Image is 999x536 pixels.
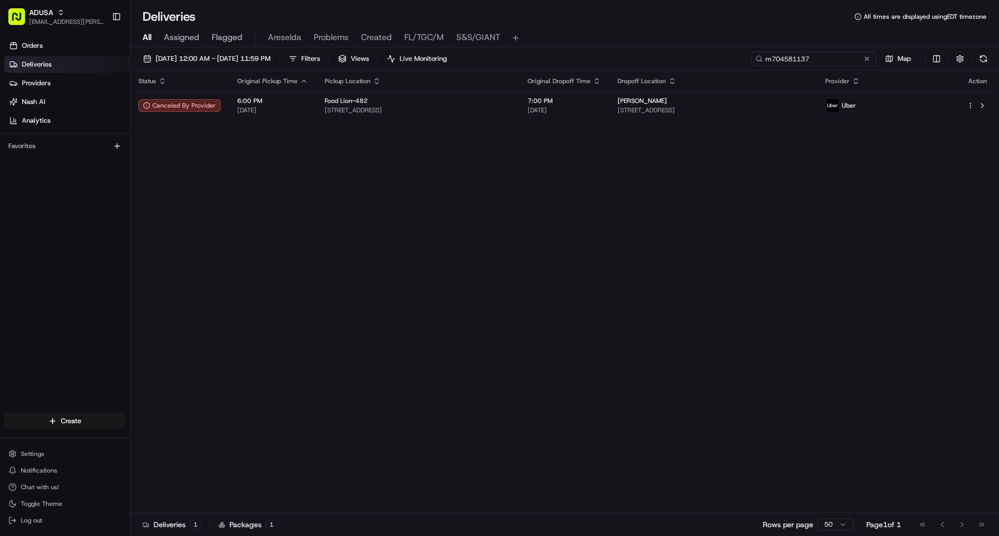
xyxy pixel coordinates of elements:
button: ADUSA[EMAIL_ADDRESS][PERSON_NAME][DOMAIN_NAME] [4,4,108,29]
a: 💻API Documentation [84,147,171,165]
a: 📗Knowledge Base [6,147,84,165]
a: Deliveries [4,56,130,73]
p: Welcome 👋 [10,42,189,58]
button: Map [880,51,916,66]
img: profile_uber_ahold_partner.png [826,99,839,112]
span: Deliveries [22,60,52,69]
span: Map [898,54,911,63]
span: Live Monitoring [400,54,447,63]
span: [PERSON_NAME] [618,97,667,105]
div: Start new chat [35,99,171,110]
p: Rows per page [763,519,813,530]
span: [DATE] [237,106,308,114]
span: Pickup Location [325,77,370,85]
span: Created [361,31,392,44]
span: Status [138,77,156,85]
a: Powered byPylon [73,176,126,184]
span: Filters [301,54,320,63]
div: Deliveries [143,519,201,530]
div: Favorites [4,138,125,154]
input: Type to search [751,51,876,66]
span: Orders [22,41,43,50]
button: Chat with us! [4,480,125,494]
div: Action [967,77,989,85]
span: Nash AI [22,97,45,107]
div: 📗 [10,152,19,160]
button: Settings [4,447,125,461]
span: All [143,31,151,44]
div: Packages [219,519,277,530]
a: Nash AI [4,94,130,110]
div: 💻 [88,152,96,160]
button: Filters [284,51,325,66]
span: Analytics [22,116,50,125]
span: Provider [825,77,850,85]
img: 1736555255976-a54dd68f-1ca7-489b-9aae-adbdc363a1c4 [10,99,29,118]
span: All times are displayed using EDT timezone [864,12,987,21]
span: Problems [314,31,349,44]
span: Areselda [268,31,301,44]
button: Log out [4,513,125,528]
span: Assigned [164,31,199,44]
span: Views [351,54,369,63]
span: Original Dropoff Time [528,77,591,85]
button: Refresh [976,51,991,66]
input: Clear [27,67,172,78]
span: Food Lion-482 [325,97,368,105]
a: Providers [4,75,130,91]
a: Analytics [4,112,130,129]
button: ADUSA [29,7,53,18]
div: 1 [190,520,201,529]
span: [DATE] [528,106,601,114]
span: FL/TGC/M [404,31,444,44]
span: 7:00 PM [528,97,601,105]
button: Views [334,51,374,66]
span: [STREET_ADDRESS] [618,106,809,114]
div: 1 [266,520,277,529]
span: Providers [22,79,50,88]
button: Start new chat [177,102,189,115]
button: Canceled By Provider [138,99,221,112]
span: Original Pickup Time [237,77,298,85]
span: Flagged [212,31,242,44]
span: Dropoff Location [618,77,666,85]
span: Toggle Theme [21,500,62,508]
h1: Deliveries [143,8,196,25]
span: Chat with us! [21,483,59,491]
span: [DATE] 12:00 AM - [DATE] 11:59 PM [156,54,271,63]
span: Settings [21,450,44,458]
span: API Documentation [98,151,167,161]
span: Create [61,416,81,426]
button: Live Monitoring [382,51,452,66]
span: Notifications [21,466,57,475]
div: We're available if you need us! [35,110,132,118]
img: Nash [10,10,31,31]
span: Uber [842,101,856,110]
span: 6:00 PM [237,97,308,105]
span: S&S/GIANT [456,31,500,44]
span: Pylon [104,176,126,184]
button: Notifications [4,463,125,478]
span: [STREET_ADDRESS] [325,106,511,114]
button: [EMAIL_ADDRESS][PERSON_NAME][DOMAIN_NAME] [29,18,104,26]
button: [DATE] 12:00 AM - [DATE] 11:59 PM [138,51,275,66]
span: Knowledge Base [21,151,80,161]
div: Page 1 of 1 [866,519,901,530]
button: Create [4,413,125,429]
span: Log out [21,516,42,525]
button: Toggle Theme [4,496,125,511]
a: Orders [4,37,130,54]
